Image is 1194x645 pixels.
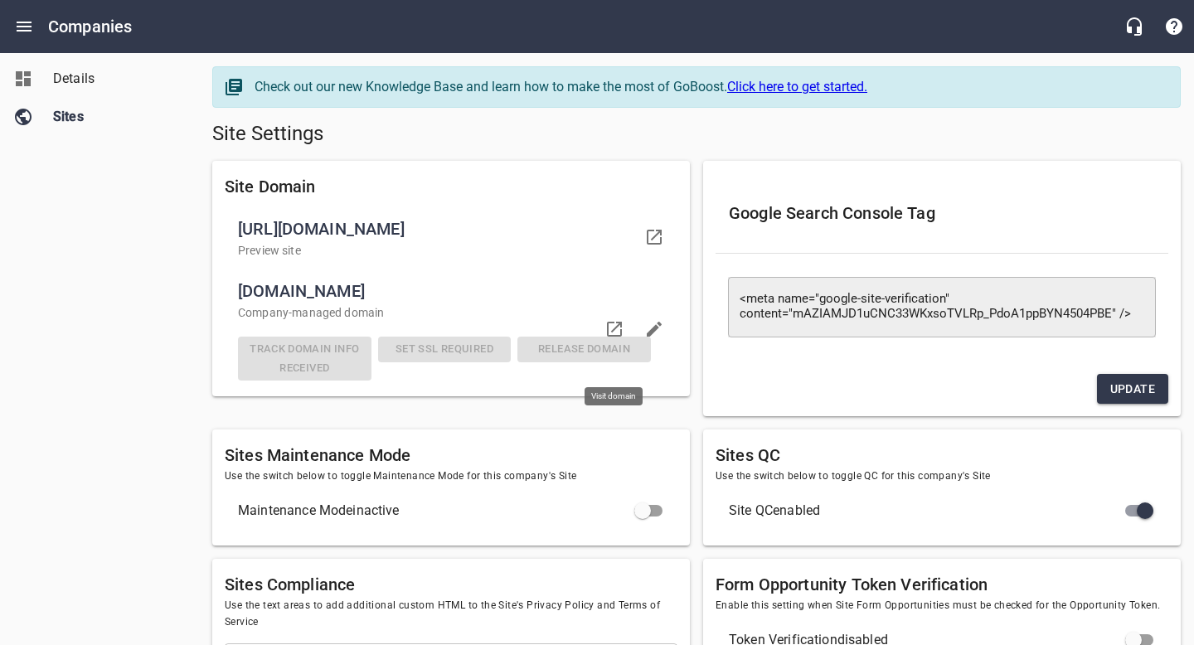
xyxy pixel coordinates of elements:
[238,242,638,259] p: Preview site
[238,501,638,521] span: Maintenance Mode inactive
[53,69,179,89] span: Details
[1110,379,1155,400] span: Update
[238,216,638,242] span: [URL][DOMAIN_NAME]
[225,598,677,631] span: Use the text areas to add additional custom HTML to the Site's Privacy Policy and Terms of Service
[716,442,1168,468] h6: Sites QC
[225,468,677,485] span: Use the switch below to toggle Maintenance Mode for this company's Site
[1097,374,1168,405] button: Update
[716,598,1168,614] span: Enable this setting when Site Form Opportunities must be checked for the Opportunity Token.
[716,571,1168,598] h6: Form Opportunity Token Verification
[716,468,1168,485] span: Use the switch below to toggle QC for this company's Site
[225,571,677,598] h6: Sites Compliance
[235,301,654,325] div: Company -managed domain
[225,442,677,468] h6: Sites Maintenance Mode
[634,309,674,349] button: Edit domain
[727,79,867,95] a: Click here to get started.
[729,501,1128,521] span: Site QC enabled
[740,292,1144,322] textarea: <meta name="google-site-verification" content="mAZIAMJD1uCNC33WKxsoTVLRp_PdoA1ppBYN4504PBE" />
[1114,7,1154,46] button: Live Chat
[225,173,677,200] h6: Site Domain
[634,217,674,257] a: Visit your domain
[1154,7,1194,46] button: Support Portal
[4,7,44,46] button: Open drawer
[238,278,651,304] span: [DOMAIN_NAME]
[729,200,1155,226] h6: Google Search Console Tag
[212,121,1181,148] h5: Site Settings
[48,13,132,40] h6: Companies
[255,77,1163,97] div: Check out our new Knowledge Base and learn how to make the most of GoBoost.
[53,107,179,127] span: Sites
